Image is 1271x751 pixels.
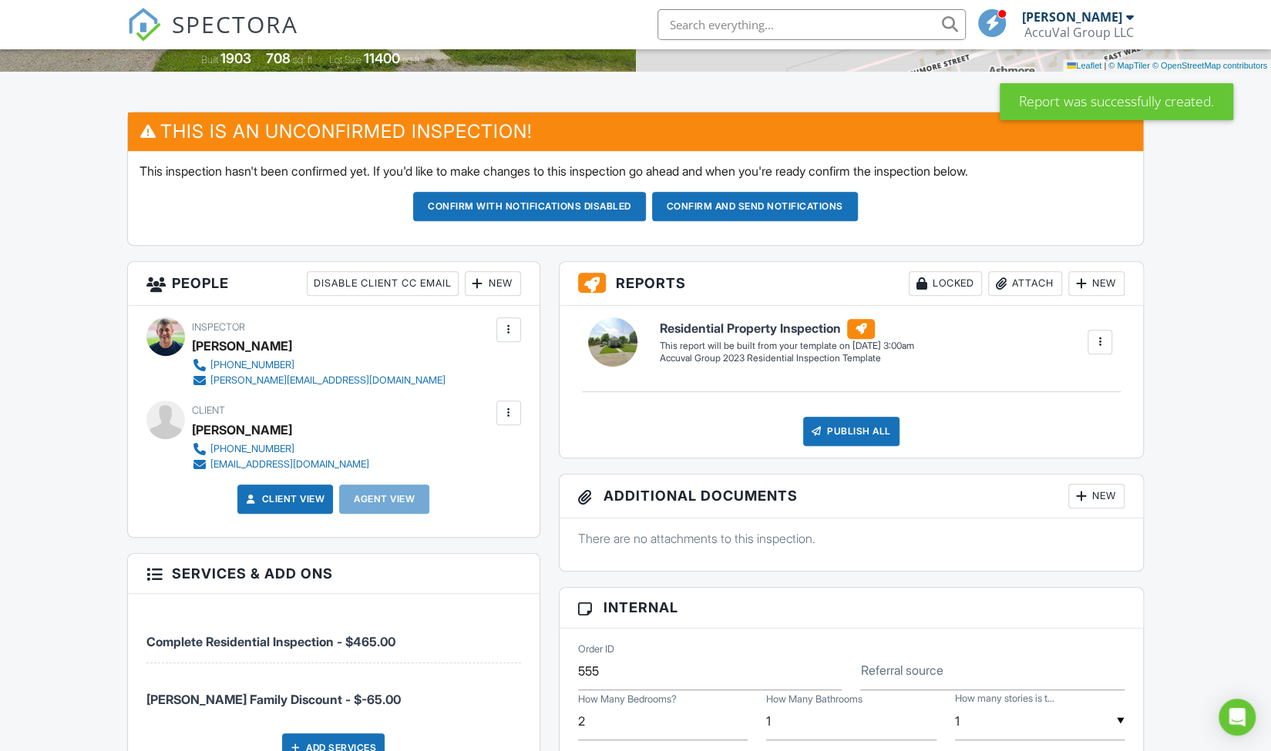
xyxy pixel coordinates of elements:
[578,692,677,706] label: How Many Bedrooms?
[192,457,369,472] a: [EMAIL_ADDRESS][DOMAIN_NAME]
[1108,61,1150,70] a: © MapTiler
[803,417,899,446] div: Publish All
[192,441,369,457] a: [PHONE_NUMBER]
[192,373,446,388] a: [PERSON_NAME][EMAIL_ADDRESS][DOMAIN_NAME]
[210,443,294,455] div: [PHONE_NUMBER]
[146,634,395,649] span: Complete Residential Inspection - $465.00
[578,702,748,740] input: How Many Bedrooms?
[192,357,446,373] a: [PHONE_NUMBER]
[560,588,1144,628] h3: Internal
[329,54,361,65] span: Lot Size
[127,21,298,53] a: SPECTORA
[860,662,943,679] label: Referral source
[1068,271,1125,296] div: New
[1022,9,1122,25] div: [PERSON_NAME]
[192,321,245,333] span: Inspector
[413,192,646,221] button: Confirm with notifications disabled
[293,54,314,65] span: sq. ft.
[140,163,1131,179] p: This inspection hasn't been confirmed yet. If you'd like to make changes to this inspection go ah...
[1024,25,1134,40] div: AccuVal Group LLC
[909,271,982,296] div: Locked
[578,642,614,656] label: Order ID
[465,271,521,296] div: New
[192,334,292,357] div: [PERSON_NAME]
[560,262,1144,306] h3: Reports
[146,692,401,707] span: [PERSON_NAME] Family Discount - $-65.00
[201,54,218,65] span: Built
[192,418,292,441] div: [PERSON_NAME]
[364,50,400,66] div: 11400
[243,491,324,507] a: Client View
[210,458,369,471] div: [EMAIL_ADDRESS][DOMAIN_NAME]
[220,50,251,66] div: 1903
[266,50,291,66] div: 708
[578,530,1125,547] p: There are no attachments to this inspection.
[660,340,914,352] div: This report will be built from your template on [DATE] 3:00am
[766,692,862,706] label: How Many Bathrooms
[955,692,1054,706] label: How many stories is the building?
[1068,484,1125,508] div: New
[172,8,298,40] span: SPECTORA
[1104,61,1106,70] span: |
[146,663,521,720] li: Manual fee: Mauzy Family Discount
[652,192,858,221] button: Confirm and send notifications
[1219,699,1256,736] div: Open Intercom Messenger
[128,554,540,594] h3: Services & Add ons
[128,112,1143,150] h3: This is an Unconfirmed Inspection!
[660,352,914,365] div: Accuval Group 2023 Residential Inspection Template
[988,271,1062,296] div: Attach
[660,319,914,339] h6: Residential Property Inspection
[128,262,540,306] h3: People
[210,374,446,387] div: [PERSON_NAME][EMAIL_ADDRESS][DOMAIN_NAME]
[560,474,1144,518] h3: Additional Documents
[1152,61,1267,70] a: © OpenStreetMap contributors
[127,8,161,42] img: The Best Home Inspection Software - Spectora
[146,605,521,663] li: Service: Complete Residential Inspection
[402,54,422,65] span: sq.ft.
[766,702,936,740] input: How Many Bathrooms
[192,404,225,416] span: Client
[210,359,294,371] div: [PHONE_NUMBER]
[1067,61,1101,70] a: Leaflet
[657,9,966,40] input: Search everything...
[307,271,459,296] div: Disable Client CC Email
[1000,83,1233,120] div: Report was successfully created.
